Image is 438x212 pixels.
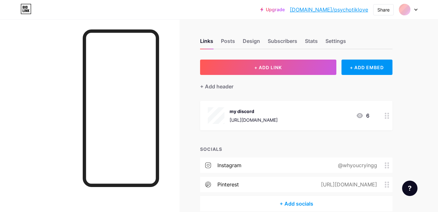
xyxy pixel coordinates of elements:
[200,196,392,211] div: + Add socials
[254,65,282,70] span: + ADD LINK
[221,37,235,49] div: Posts
[230,108,278,115] div: my discord
[200,60,336,75] button: + ADD LINK
[377,6,390,13] div: Share
[200,146,392,152] div: SOCIALS
[243,37,260,49] div: Design
[290,6,368,13] a: [DOMAIN_NAME]/psychotiklove
[311,181,385,188] div: [URL][DOMAIN_NAME]
[356,112,369,119] div: 6
[341,60,392,75] div: + ADD EMBED
[268,37,297,49] div: Subscribers
[328,161,385,169] div: @whyoucryingg
[325,37,346,49] div: Settings
[230,117,278,123] div: [URL][DOMAIN_NAME]
[217,161,241,169] div: instagram
[200,83,233,90] div: + Add header
[260,7,285,12] a: Upgrade
[200,37,213,49] div: Links
[305,37,318,49] div: Stats
[217,181,239,188] div: pinterest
